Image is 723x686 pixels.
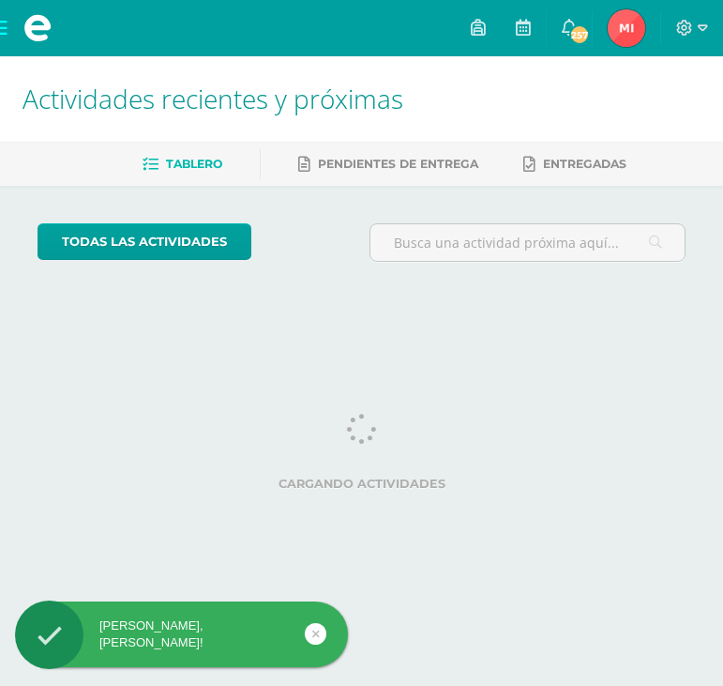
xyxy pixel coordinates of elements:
img: f0c8ea9d6c1781641316bbd8220e625a.png [608,9,645,47]
div: [PERSON_NAME], [PERSON_NAME]! [15,617,348,651]
a: Tablero [143,149,222,179]
a: Pendientes de entrega [298,149,478,179]
span: Actividades recientes y próximas [23,81,403,116]
span: Tablero [166,157,222,171]
a: todas las Actividades [38,223,251,260]
a: Entregadas [523,149,626,179]
span: Pendientes de entrega [318,157,478,171]
span: Entregadas [543,157,626,171]
span: 257 [569,24,590,45]
input: Busca una actividad próxima aquí... [370,224,685,261]
label: Cargando actividades [38,477,685,491]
